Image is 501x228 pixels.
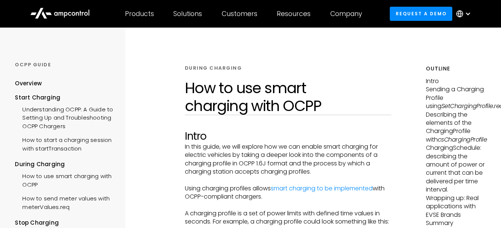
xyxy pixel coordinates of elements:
[426,85,486,110] p: Sending a Charging Profile using
[390,7,452,20] a: Request a demo
[185,79,392,115] h1: How to use smart charging with OCPP
[125,10,154,18] div: Products
[185,130,392,143] h2: Intro
[426,111,486,144] p: Describing the elements of the ChargingProfile with
[426,144,486,194] p: ChargingSchedule: describing the amount of power or current that can be delivered per time interval.
[438,135,487,144] em: csChargingProfile
[15,79,42,88] div: Overview
[185,209,392,226] p: A charging profile is a set of power limits with defined time values in seconds. For example, a c...
[15,132,115,155] a: How to start a charging session with startTransaction
[15,61,115,68] div: OCPP GUIDE
[426,194,486,219] p: Wrapping up: Real applications with EVSE Brands
[330,10,362,18] div: Company
[277,10,311,18] div: Resources
[173,10,202,18] div: Solutions
[426,77,486,85] p: Intro
[15,168,115,191] a: How to use smart charging with OCPP
[222,10,257,18] div: Customers
[185,176,392,184] p: ‍
[15,94,115,102] div: Start Charging
[426,219,486,227] p: Summary
[185,201,392,209] p: ‍
[185,184,392,201] p: Using charging profiles allows with OCPP-compliant chargers.
[185,65,242,72] div: DURING CHARGING
[426,65,486,73] h5: Outline
[15,160,115,168] div: During Charging
[15,102,115,132] a: Understanding OCPP: A Guide to Setting Up and Troubleshooting OCPP Chargers
[15,79,42,93] a: Overview
[271,184,373,193] a: smart charging to be implemented
[15,219,115,227] div: Stop Charging
[185,143,392,176] p: In this guide, we will explore how we can enable smart charging for electric vehicles by taking a...
[15,191,115,213] a: How to send meter values with meterValues.req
